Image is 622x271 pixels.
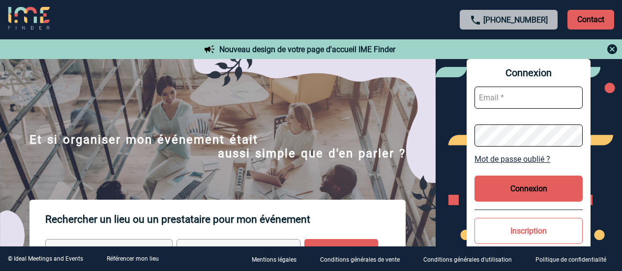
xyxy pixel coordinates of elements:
[107,255,159,262] a: Référencer mon lieu
[567,10,614,30] p: Contact
[528,254,622,264] a: Politique de confidentialité
[320,256,400,263] p: Conditions générales de vente
[45,200,406,239] p: Rechercher un lieu ou un prestataire pour mon événement
[474,176,583,202] button: Connexion
[474,218,583,244] button: Inscription
[304,239,378,267] input: Rechercher
[244,254,312,264] a: Mentions légales
[470,14,481,26] img: call-24-px.png
[474,154,583,164] a: Mot de passe oublié ?
[252,256,296,263] p: Mentions légales
[312,254,415,264] a: Conditions générales de vente
[423,256,512,263] p: Conditions générales d'utilisation
[474,87,583,109] input: Email *
[8,255,83,262] div: © Ideal Meetings and Events
[483,15,548,25] a: [PHONE_NUMBER]
[535,256,606,263] p: Politique de confidentialité
[415,254,528,264] a: Conditions générales d'utilisation
[474,67,583,79] span: Connexion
